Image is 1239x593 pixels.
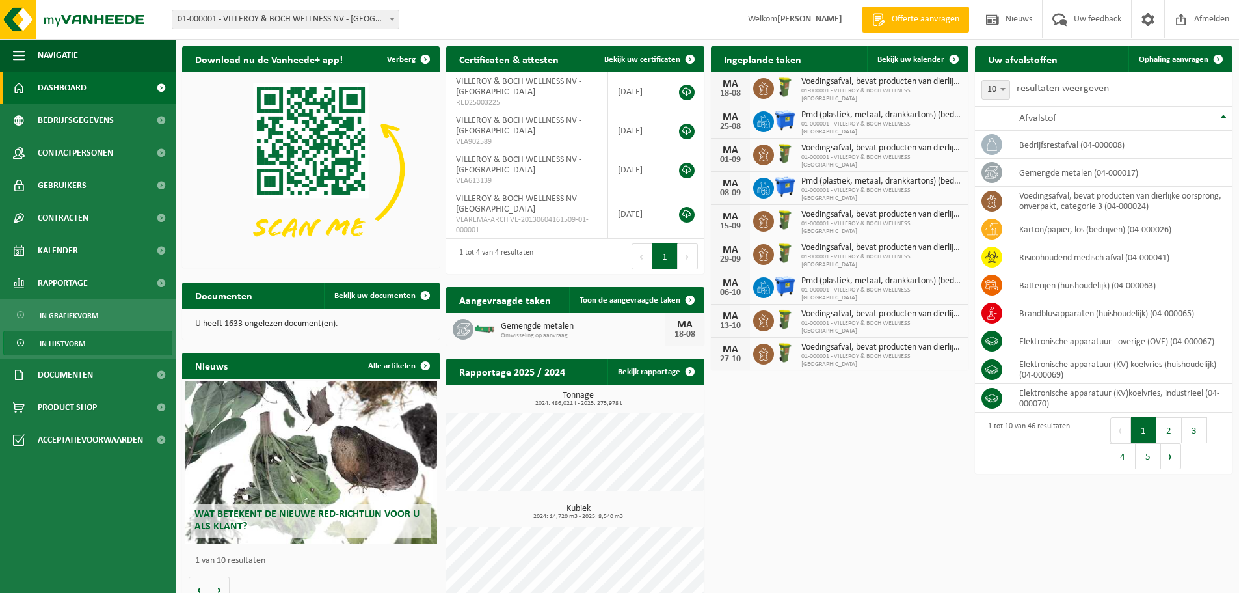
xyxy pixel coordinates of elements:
[888,13,963,26] span: Offerte aanvragen
[1136,443,1161,469] button: 5
[717,222,743,231] div: 15-09
[774,242,796,264] img: WB-0060-HPE-GN-50
[453,504,704,520] h3: Kubiek
[569,287,703,313] a: Toon de aangevraagde taken
[40,331,85,356] span: In lijstvorm
[377,46,438,72] button: Verberg
[717,344,743,355] div: MA
[456,215,598,236] span: VLAREMA-ARCHIVE-20130604161509-01-000001
[801,143,962,154] span: Voedingsafval, bevat producten van dierlijke oorsprong, onverpakt, categorie 3
[604,55,680,64] span: Bekijk uw certificaten
[38,137,113,169] span: Contactpersonen
[717,79,743,89] div: MA
[607,359,703,385] a: Bekijk rapportage
[774,209,796,231] img: WB-0060-HPE-GN-50
[387,55,416,64] span: Verberg
[1017,83,1109,94] label: resultaten weergeven
[774,76,796,98] img: WB-0060-HPE-GN-50
[801,220,962,236] span: 01-000001 - VILLEROY & BOCH WELLNESS [GEOGRAPHIC_DATA]
[580,296,680,305] span: Toon de aangevraagde taken
[717,245,743,255] div: MA
[38,391,97,424] span: Product Shop
[38,202,88,234] span: Contracten
[711,46,814,72] h2: Ingeplande taken
[194,509,420,532] span: Wat betekent de nieuwe RED-richtlijn voor u als klant?
[501,322,665,332] span: Gemengde metalen
[801,353,962,368] span: 01-000001 - VILLEROY & BOCH WELLNESS [GEOGRAPHIC_DATA]
[453,514,704,520] span: 2024: 14,720 m3 - 2025: 8,540 m3
[801,286,962,302] span: 01-000001 - VILLEROY & BOCH WELLNESS [GEOGRAPHIC_DATA]
[172,10,399,29] span: 01-000001 - VILLEROY & BOCH WELLNESS NV - ROESELARE
[594,46,703,72] a: Bekijk uw certificaten
[456,116,581,136] span: VILLEROY & BOCH WELLNESS NV - [GEOGRAPHIC_DATA]
[38,72,87,104] span: Dashboard
[774,275,796,297] img: WB-1100-HPE-BE-01
[1009,327,1232,355] td: elektronische apparatuur - overige (OVE) (04-000067)
[652,243,678,269] button: 1
[801,87,962,103] span: 01-000001 - VILLEROY & BOCH WELLNESS [GEOGRAPHIC_DATA]
[862,7,969,33] a: Offerte aanvragen
[1009,299,1232,327] td: brandblusapparaten (huishoudelijk) (04-000065)
[38,234,78,267] span: Kalender
[717,122,743,131] div: 25-08
[3,303,172,327] a: In grafiekvorm
[608,72,665,111] td: [DATE]
[38,267,88,299] span: Rapportage
[1182,417,1207,443] button: 3
[473,322,496,334] img: HK-XC-10-GN-00
[1131,417,1156,443] button: 1
[1009,187,1232,215] td: voedingsafval, bevat producten van dierlijke oorsprong, onverpakt, categorie 3 (04-000024)
[867,46,967,72] a: Bekijk uw kalender
[717,212,743,222] div: MA
[975,46,1071,72] h2: Uw afvalstoffen
[774,342,796,364] img: WB-0060-HPE-GN-50
[774,309,796,331] img: WB-0060-HPE-GN-50
[717,178,743,189] div: MA
[717,311,743,322] div: MA
[38,169,87,202] span: Gebruikers
[672,330,698,339] div: 18-08
[801,120,962,136] span: 01-000001 - VILLEROY & BOCH WELLNESS [GEOGRAPHIC_DATA]
[1019,113,1056,124] span: Afvalstof
[1009,271,1232,299] td: batterijen (huishoudelijk) (04-000063)
[801,187,962,202] span: 01-000001 - VILLEROY & BOCH WELLNESS [GEOGRAPHIC_DATA]
[453,400,704,407] span: 2024: 486,021 t - 2025: 275,978 t
[801,243,962,253] span: Voedingsafval, bevat producten van dierlijke oorsprong, onverpakt, categorie 3
[801,309,962,320] span: Voedingsafval, bevat producten van dierlijke oorsprong, onverpakt, categorie 3
[501,332,665,340] span: Omwisseling op aanvraag
[717,278,743,288] div: MA
[40,303,98,328] span: In grafiekvorm
[801,176,962,187] span: Pmd (plastiek, metaal, drankkartons) (bedrijven)
[185,381,437,544] a: Wat betekent de nieuwe RED-richtlijn voor u als klant?
[334,292,416,300] span: Bekijk uw documenten
[1161,443,1181,469] button: Next
[777,14,842,24] strong: [PERSON_NAME]
[801,110,962,120] span: Pmd (plastiek, metaal, drankkartons) (bedrijven)
[774,143,796,165] img: WB-0060-HPE-GN-50
[1110,417,1131,443] button: Previous
[717,288,743,297] div: 06-10
[608,111,665,150] td: [DATE]
[195,557,433,566] p: 1 van 10 resultaten
[877,55,944,64] span: Bekijk uw kalender
[1009,215,1232,243] td: karton/papier, los (bedrijven) (04-000026)
[456,155,581,175] span: VILLEROY & BOCH WELLNESS NV - [GEOGRAPHIC_DATA]
[1110,443,1136,469] button: 4
[801,276,962,286] span: Pmd (plastiek, metaal, drankkartons) (bedrijven)
[717,322,743,331] div: 13-10
[38,39,78,72] span: Navigatie
[1128,46,1231,72] a: Ophaling aanvragen
[1139,55,1208,64] span: Ophaling aanvragen
[38,104,114,137] span: Bedrijfsgegevens
[608,189,665,239] td: [DATE]
[801,154,962,169] span: 01-000001 - VILLEROY & BOCH WELLNESS [GEOGRAPHIC_DATA]
[453,242,533,271] div: 1 tot 4 van 4 resultaten
[981,80,1010,100] span: 10
[717,89,743,98] div: 18-08
[774,176,796,198] img: WB-1100-HPE-BE-01
[1009,243,1232,271] td: risicohoudend medisch afval (04-000041)
[801,210,962,220] span: Voedingsafval, bevat producten van dierlijke oorsprong, onverpakt, categorie 3
[358,353,438,379] a: Alle artikelen
[717,255,743,264] div: 29-09
[182,46,356,72] h2: Download nu de Vanheede+ app!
